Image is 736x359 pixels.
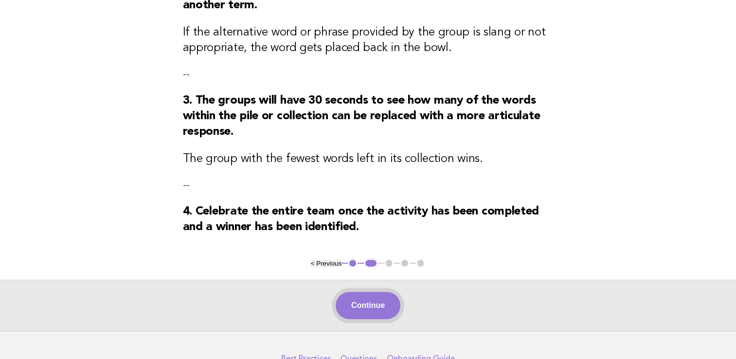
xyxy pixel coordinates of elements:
[183,25,554,56] h3: If the alternative word or phrase provided by the group is slang or not appropriate, the word get...
[183,179,554,192] p: --
[183,206,539,233] strong: 4. Celebrate the entire team once the activity has been completed and a winner has been identified.
[311,260,341,267] button: < Previous
[348,258,358,268] button: 1
[183,68,554,81] p: --
[364,258,378,268] button: 2
[336,292,400,319] button: Continue
[183,95,540,138] strong: 3. The groups will have 30 seconds to see how many of the words within the pile or collection can...
[183,151,554,167] h3: The group with the fewest words left in its collection wins.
